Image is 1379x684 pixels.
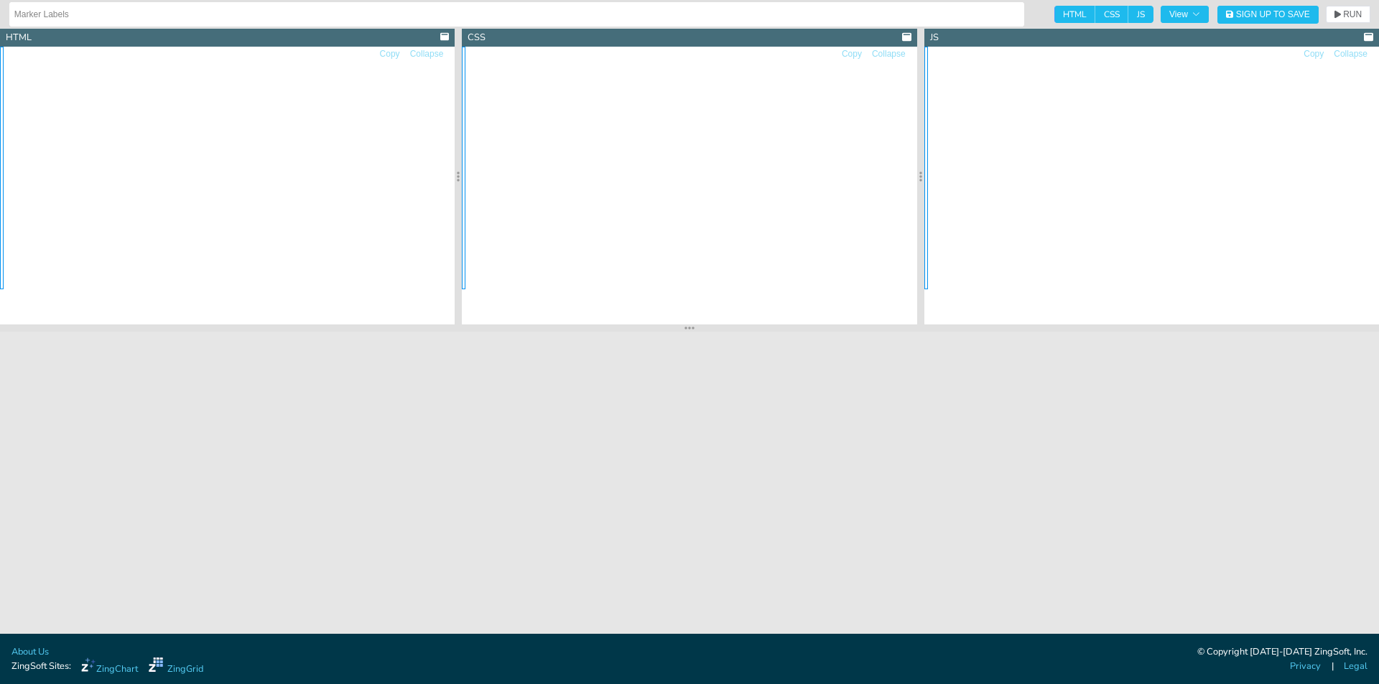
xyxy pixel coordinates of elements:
[1332,660,1334,673] span: |
[1333,47,1368,61] button: Collapse
[1326,6,1370,23] button: RUN
[410,50,444,58] span: Collapse
[1161,6,1209,23] button: View
[1304,50,1324,58] span: Copy
[841,47,863,61] button: Copy
[930,31,939,44] div: JS
[380,50,400,58] span: Copy
[149,657,203,676] a: ZingGrid
[1128,6,1153,23] span: JS
[1290,660,1321,673] a: Privacy
[872,50,906,58] span: Collapse
[842,50,862,58] span: Copy
[11,645,49,659] a: About Us
[1334,50,1368,58] span: Collapse
[6,31,32,44] div: HTML
[1054,6,1095,23] span: HTML
[409,47,445,61] button: Collapse
[1236,10,1310,19] span: Sign Up to Save
[81,657,138,676] a: ZingChart
[468,31,486,44] div: CSS
[1343,10,1362,19] span: RUN
[1054,6,1153,23] div: checkbox-group
[379,47,401,61] button: Copy
[1217,6,1319,24] button: Sign Up to Save
[1169,10,1200,19] span: View
[1197,645,1368,660] div: © Copyright [DATE]-[DATE] ZingSoft, Inc.
[11,660,71,673] span: ZingSoft Sites:
[14,3,1019,26] input: Untitled Demo
[871,47,906,61] button: Collapse
[1303,47,1324,61] button: Copy
[1095,6,1128,23] span: CSS
[1344,660,1368,673] a: Legal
